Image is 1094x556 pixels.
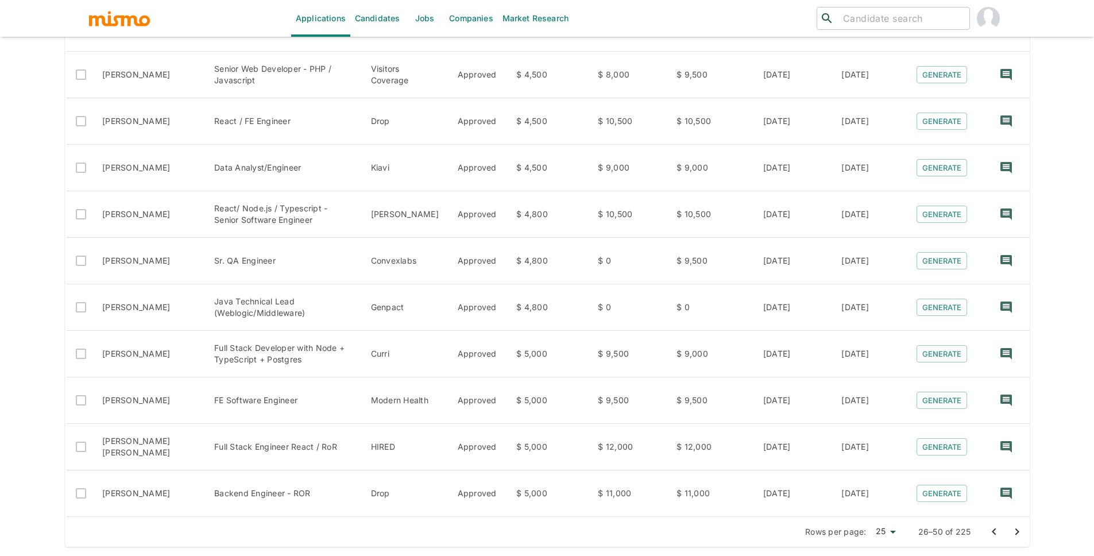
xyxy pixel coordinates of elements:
td: Approved [449,284,508,331]
td: [PERSON_NAME] [93,98,205,145]
td: [DATE] [832,191,907,238]
td: [PERSON_NAME] [362,191,449,238]
td: Genpact [362,284,449,331]
td: [DATE] [754,238,832,284]
button: Go to next page [1006,520,1029,543]
button: recent-notes [992,433,1020,461]
td: [DATE] [754,470,832,517]
td: [DATE] [754,98,832,145]
td: [DATE] [754,191,832,238]
td: Senior Web Developer - PHP / Javascript [205,52,362,98]
button: Generate [917,66,967,84]
img: logo [88,10,151,27]
td: Approved [449,52,508,98]
td: Only active applications to Public jobs can be selected [65,377,93,424]
td: [DATE] [832,470,907,517]
td: Only active applications to Public jobs can be selected [65,191,93,238]
button: Generate [917,485,967,503]
td: [DATE] [754,145,832,191]
button: Generate [917,206,967,223]
button: Generate [917,159,967,177]
td: $ 9,500 [589,377,667,424]
td: [PERSON_NAME] [PERSON_NAME] [93,424,205,470]
button: recent-notes [992,247,1020,275]
td: Approved [449,238,508,284]
button: recent-notes [992,387,1020,414]
td: [DATE] [754,377,832,424]
td: [DATE] [754,331,832,377]
td: [DATE] [832,98,907,145]
td: Backend Engineer - ROR [205,470,362,517]
td: $ 4,500 [507,145,589,191]
td: [DATE] [832,238,907,284]
td: [DATE] [832,52,907,98]
td: $ 10,500 [589,98,667,145]
td: Only active applications to Public jobs can be selected [65,331,93,377]
td: $ 4,800 [507,284,589,331]
td: Convexlabs [362,238,449,284]
td: $ 5,000 [507,331,589,377]
button: recent-notes [992,480,1020,507]
td: [PERSON_NAME] [93,470,205,517]
td: React/ Node.js / Typescript - Senior Software Engineer [205,191,362,238]
td: Approved [449,470,508,517]
td: Approved [449,424,508,470]
button: recent-notes [992,200,1020,228]
div: 25 [871,523,900,540]
td: Only active applications to Public jobs can be selected [65,145,93,191]
td: [DATE] [754,284,832,331]
td: $ 12,000 [667,424,754,470]
td: [PERSON_NAME] [93,145,205,191]
td: Only active applications to Public jobs can be selected [65,284,93,331]
td: [DATE] [832,284,907,331]
td: [DATE] [754,52,832,98]
td: FE Software Engineer [205,377,362,424]
td: $ 9,500 [667,238,754,284]
td: Visitors Coverage [362,52,449,98]
td: Only active applications to Public jobs can be selected [65,424,93,470]
td: [DATE] [832,331,907,377]
td: Approved [449,145,508,191]
td: [PERSON_NAME] [93,284,205,331]
td: $ 9,500 [589,331,667,377]
button: recent-notes [992,154,1020,182]
p: Rows per page: [805,526,867,538]
td: $ 11,000 [589,470,667,517]
button: Generate [917,392,967,410]
td: $ 9,000 [667,145,754,191]
td: $ 5,000 [507,424,589,470]
td: $ 4,500 [507,98,589,145]
td: $ 12,000 [589,424,667,470]
button: Generate [917,299,967,316]
td: $ 5,000 [507,470,589,517]
td: $ 11,000 [667,470,754,517]
td: [PERSON_NAME] [93,331,205,377]
td: [PERSON_NAME] [93,238,205,284]
td: React / FE Engineer [205,98,362,145]
button: recent-notes [992,107,1020,135]
button: Generate [917,113,967,130]
td: Approved [449,191,508,238]
td: $ 10,500 [667,191,754,238]
td: Drop [362,470,449,517]
td: $ 9,500 [667,377,754,424]
td: Java Technical Lead (Weblogic/Middleware) [205,284,362,331]
td: Only active applications to Public jobs can be selected [65,238,93,284]
td: Data Analyst/Engineer [205,145,362,191]
td: Curri [362,331,449,377]
td: Approved [449,98,508,145]
td: $ 9,000 [667,331,754,377]
button: Generate [917,345,967,363]
td: Full Stack Developer with Node + TypeScript + Postgres [205,331,362,377]
td: $ 9,000 [589,145,667,191]
td: $ 9,500 [667,52,754,98]
td: [PERSON_NAME] [93,52,205,98]
td: Kiavi [362,145,449,191]
td: $ 0 [589,284,667,331]
td: Sr. QA Engineer [205,238,362,284]
td: $ 0 [667,284,754,331]
td: $ 4,800 [507,238,589,284]
td: [DATE] [754,424,832,470]
button: Go to previous page [983,520,1006,543]
td: $ 5,000 [507,377,589,424]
